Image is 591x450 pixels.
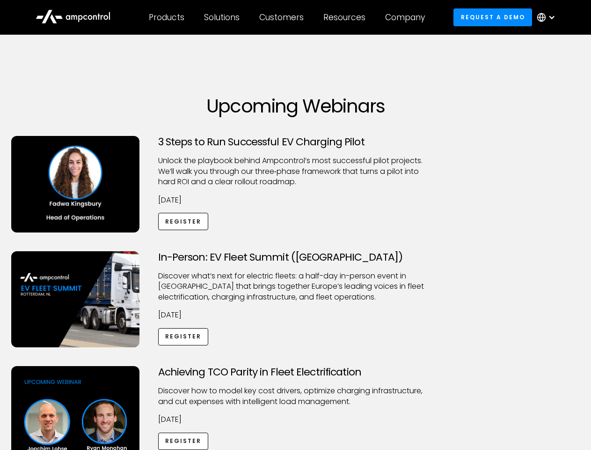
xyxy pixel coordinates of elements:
div: Customers [259,12,304,22]
div: Products [149,12,184,22]
p: Unlock the playbook behind Ampcontrol’s most successful pilot projects. We’ll walk you through ou... [158,156,433,187]
a: Register [158,213,209,230]
div: Solutions [204,12,240,22]
a: Request a demo [453,8,532,26]
a: Register [158,328,209,345]
p: [DATE] [158,414,433,425]
div: Company [385,12,425,22]
p: Discover how to model key cost drivers, optimize charging infrastructure, and cut expenses with i... [158,386,433,407]
p: [DATE] [158,310,433,320]
div: Resources [323,12,365,22]
h1: Upcoming Webinars [11,95,580,117]
h3: In-Person: EV Fleet Summit ([GEOGRAPHIC_DATA]) [158,251,433,263]
h3: 3 Steps to Run Successful EV Charging Pilot [158,136,433,148]
a: Register [158,433,209,450]
p: ​Discover what’s next for electric fleets: a half-day in-person event in [GEOGRAPHIC_DATA] that b... [158,271,433,302]
p: [DATE] [158,195,433,205]
h3: Achieving TCO Parity in Fleet Electrification [158,366,433,378]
